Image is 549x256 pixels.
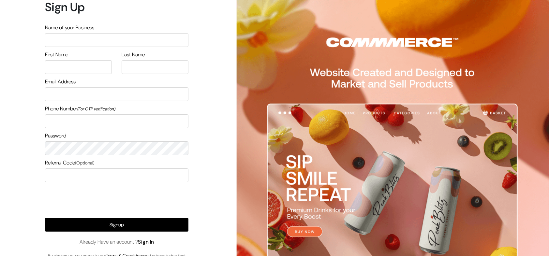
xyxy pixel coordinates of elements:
[80,238,154,246] span: Already Have an account ?
[122,51,145,59] label: Last Name
[45,105,115,113] label: Phone Number
[45,159,95,167] label: Referral Code
[138,238,154,245] a: Sign In
[45,51,68,59] label: First Name
[45,218,188,232] button: Signup
[75,160,95,166] span: (Optional)
[67,186,166,211] iframe: reCAPTCHA
[45,132,66,140] label: Password
[45,78,76,86] label: Email Address
[77,106,115,112] i: (For OTP verification)
[45,24,94,32] label: Name of your Business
